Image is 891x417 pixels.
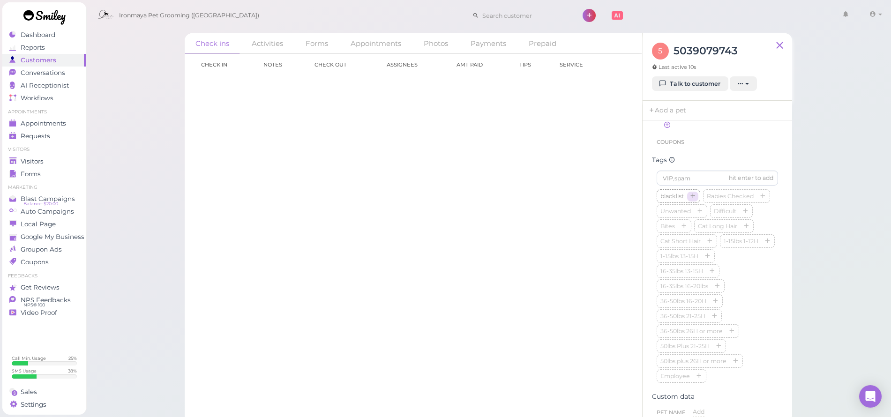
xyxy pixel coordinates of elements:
[21,157,44,165] span: Visitors
[68,368,77,374] div: 38 %
[659,343,711,350] span: 50lbs Plus 21-25H
[705,193,756,200] span: Rabies Checked
[21,283,60,291] span: Get Reviews
[21,401,46,409] span: Settings
[413,33,459,53] a: Photos
[696,223,739,230] span: Cat Long Hair
[2,109,86,115] li: Appointments
[729,174,773,182] div: hit enter to add
[2,41,86,54] a: Reports
[652,156,783,164] div: Tags
[2,205,86,218] a: Auto Campaigns
[21,94,53,102] span: Workflows
[2,130,86,142] a: Requests
[21,170,41,178] span: Forms
[2,146,86,153] li: Visitors
[21,208,74,216] span: Auto Campaigns
[652,63,696,71] span: Last active 10s
[2,79,86,92] a: AI Receptionist
[21,69,65,77] span: Conversations
[2,294,86,306] a: NPS Feedbacks NPS® 100
[2,184,86,191] li: Marketing
[859,385,882,408] div: Open Intercom Messenger
[553,54,611,75] th: Service
[722,238,760,245] span: 1-15lbs 1-12H
[21,56,56,64] span: Customers
[2,231,86,243] a: Google My Business
[12,355,46,361] div: Call Min. Usage
[2,243,86,256] a: Groupon Ads
[2,117,86,130] a: Appointments
[460,33,517,53] a: Payments
[21,246,62,253] span: Groupon Ads
[21,233,84,241] span: Google My Business
[21,119,66,127] span: Appointments
[659,372,692,380] span: Employee
[659,253,700,260] span: 1-15lbs 13-15H
[2,386,86,398] a: Sales
[2,218,86,231] a: Local Page
[652,393,783,401] div: Custom data
[657,171,778,186] input: VIP,spam
[194,54,257,75] th: Check in
[12,368,37,374] div: SMS Usage
[2,155,86,168] a: Visitors
[657,139,684,145] span: Coupons
[659,208,693,215] span: Unwanted
[652,76,728,91] a: Talk to customer
[119,2,259,29] span: Ironmaya Pet Grooming ([GEOGRAPHIC_DATA])
[659,283,710,290] span: 16-35lbs 16-20lbs
[659,357,728,365] span: 50lbs plus 26H or more
[21,82,69,89] span: AI Receptionist
[380,54,449,75] th: Assignees
[307,54,380,75] th: Check out
[652,43,669,60] span: 5
[659,298,708,305] span: 36-50lbs 16-20H
[2,306,86,319] a: Video Proof
[21,44,45,52] span: Reports
[2,281,86,294] a: Get Reviews
[2,29,86,41] a: Dashboard
[693,408,704,415] span: Add
[659,193,686,200] span: blacklist
[659,223,677,230] span: Bites
[23,200,58,208] span: Balance: $20.00
[712,208,738,215] span: Difficult
[2,273,86,279] li: Feedbacks
[674,43,738,59] h3: 5039079743
[68,355,77,361] div: 25 %
[295,33,339,53] a: Forms
[241,33,294,53] a: Activities
[2,67,86,79] a: Conversations
[21,258,49,266] span: Coupons
[2,168,86,180] a: Forms
[340,33,412,53] a: Appointments
[21,388,37,396] span: Sales
[21,220,56,228] span: Local Page
[479,8,570,23] input: Search customer
[21,296,71,304] span: NPS Feedbacks
[659,238,703,245] span: Cat Short Hair
[659,328,725,335] span: 36-50lbs 26H or more
[185,33,240,54] a: Check ins
[21,31,55,39] span: Dashboard
[659,268,705,275] span: 16-35lbs 13-15H
[256,54,307,75] th: Notes
[2,398,86,411] a: Settings
[2,92,86,104] a: Workflows
[23,301,45,309] span: NPS® 100
[2,256,86,268] a: Coupons
[2,193,86,205] a: Blast Campaigns Balance: $20.00
[21,309,57,317] span: Video Proof
[21,132,50,140] span: Requests
[2,54,86,67] a: Customers
[659,313,707,320] span: 36-50lbs 21-25H
[643,101,692,120] a: Add a pet
[449,54,512,75] th: Amt Paid
[518,33,567,53] a: Prepaid
[21,195,75,203] span: Blast Campaigns
[512,54,553,75] th: Tips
